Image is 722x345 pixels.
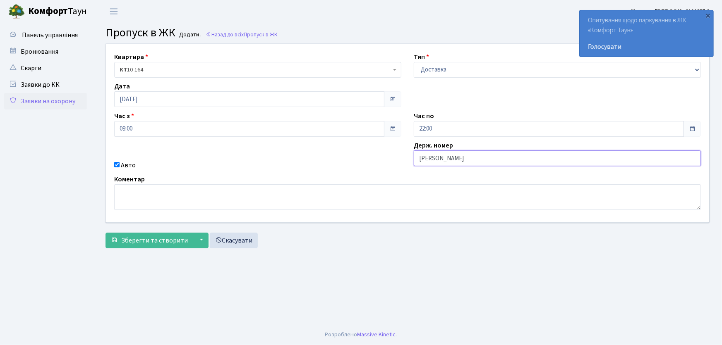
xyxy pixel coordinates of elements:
b: КТ [120,66,127,74]
div: Розроблено . [325,330,397,339]
a: Цитрус [PERSON_NAME] А. [631,7,712,17]
span: Таун [28,5,87,19]
b: Комфорт [28,5,68,18]
label: Час по [414,111,434,121]
a: Бронювання [4,43,87,60]
div: Опитування щодо паркування в ЖК «Комфорт Таун» [580,10,713,57]
a: Massive Kinetic [357,330,396,339]
label: Тип [414,52,429,62]
span: Пропуск в ЖК [244,31,278,38]
label: Дата [114,81,130,91]
a: Заявки до КК [4,76,87,93]
a: Скасувати [210,233,258,248]
a: Голосувати [588,42,705,52]
label: Держ. номер [414,140,453,150]
span: Пропуск в ЖК [106,24,175,41]
label: Авто [121,160,136,170]
small: Додати . [178,31,202,38]
label: Коментар [114,174,145,184]
input: AA0001AA [414,150,701,166]
a: Панель управління [4,27,87,43]
span: <b>КТ</b>&nbsp;&nbsp;&nbsp;&nbsp;10-164 [114,62,401,78]
a: Скарги [4,60,87,76]
a: Заявки на охорону [4,93,87,109]
button: Зберегти та створити [106,233,193,248]
label: Квартира [114,52,148,62]
span: Зберегти та створити [121,236,188,245]
b: Цитрус [PERSON_NAME] А. [631,7,712,16]
a: Назад до всіхПропуск в ЖК [206,31,278,38]
img: logo.png [8,3,25,20]
span: Панель управління [22,31,78,40]
span: <b>КТ</b>&nbsp;&nbsp;&nbsp;&nbsp;10-164 [120,66,391,74]
div: × [704,11,712,19]
button: Переключити навігацію [103,5,124,18]
label: Час з [114,111,134,121]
